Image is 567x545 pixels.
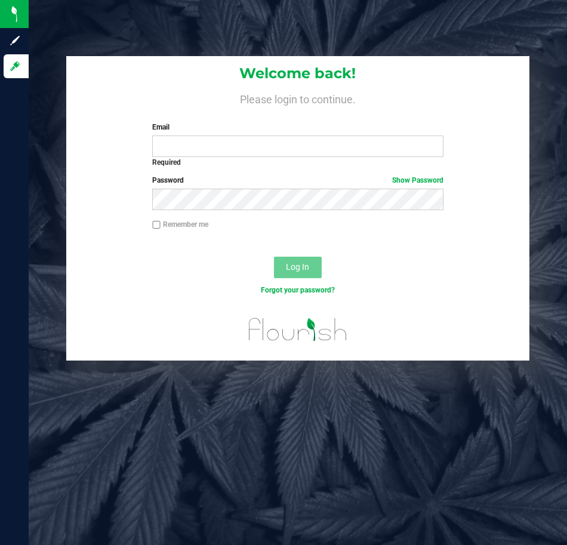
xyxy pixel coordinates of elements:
input: Remember me [152,221,161,229]
label: Remember me [152,219,208,230]
strong: Required [152,158,181,167]
img: flourish_logo.svg [240,308,356,351]
span: Log In [286,262,309,272]
h4: Please login to continue. [66,91,530,105]
span: Password [152,176,184,184]
button: Log In [274,257,322,278]
label: Email [152,122,443,133]
a: Show Password [392,176,443,184]
a: Forgot your password? [261,286,335,294]
inline-svg: Log in [9,60,21,72]
h1: Welcome back! [66,66,530,81]
inline-svg: Sign up [9,35,21,47]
